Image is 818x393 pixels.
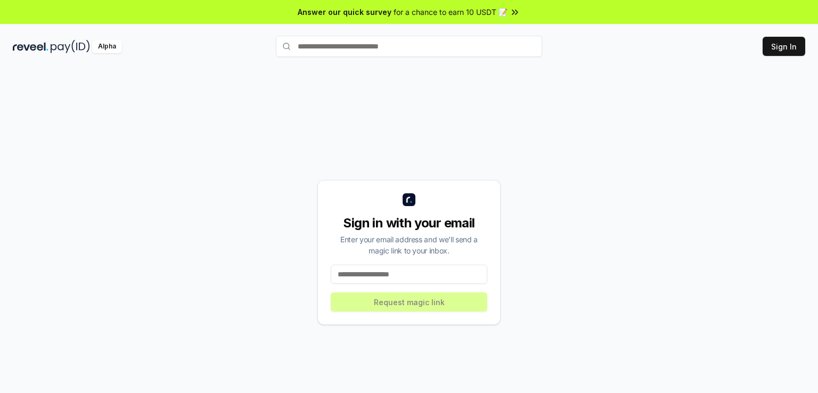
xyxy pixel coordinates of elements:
span: Answer our quick survey [298,6,391,18]
span: for a chance to earn 10 USDT 📝 [394,6,508,18]
div: Sign in with your email [331,215,487,232]
button: Sign In [763,37,805,56]
img: pay_id [51,40,90,53]
div: Enter your email address and we’ll send a magic link to your inbox. [331,234,487,256]
img: reveel_dark [13,40,48,53]
div: Alpha [92,40,122,53]
img: logo_small [403,193,415,206]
